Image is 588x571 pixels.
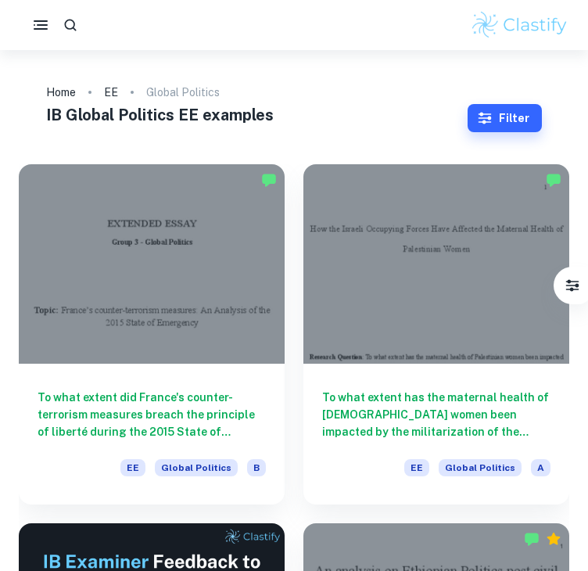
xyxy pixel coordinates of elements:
span: B [247,459,266,476]
button: Filter [468,104,542,132]
a: To what extent has the maternal health of [DEMOGRAPHIC_DATA] women been impacted by the militariz... [303,164,569,505]
img: Marked [261,172,277,188]
h1: IB Global Politics EE examples [46,103,468,127]
h6: To what extent has the maternal health of [DEMOGRAPHIC_DATA] women been impacted by the militariz... [322,389,550,440]
img: Clastify logo [470,9,569,41]
span: Global Politics [155,459,238,476]
img: Marked [524,531,540,547]
span: A [531,459,550,476]
span: EE [404,459,429,476]
span: EE [120,459,145,476]
a: Home [46,81,76,103]
span: Global Politics [439,459,522,476]
div: Premium [546,531,561,547]
img: Marked [546,172,561,188]
p: Global Politics [146,84,220,101]
a: To what extent did France's counter-terrorism measures breach the principle of liberté during the... [19,164,285,505]
a: EE [104,81,118,103]
h6: To what extent did France's counter-terrorism measures breach the principle of liberté during the... [38,389,266,440]
button: Filter [557,270,588,301]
